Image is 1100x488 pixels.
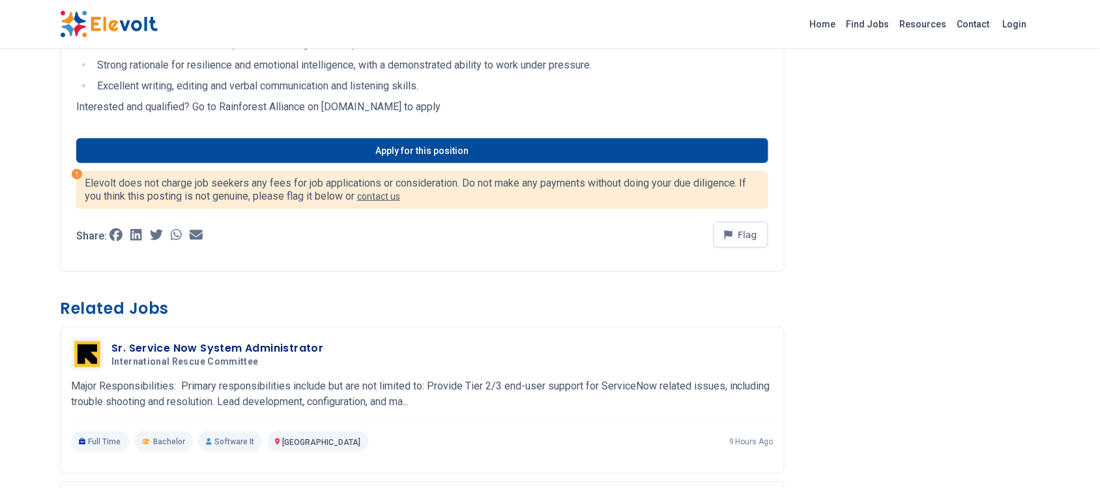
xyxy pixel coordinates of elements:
[995,11,1035,37] a: Login
[283,438,361,447] span: [GEOGRAPHIC_DATA]
[729,436,774,447] p: 9 hours ago
[805,14,841,35] a: Home
[153,436,185,447] span: Bachelor
[841,14,895,35] a: Find Jobs
[60,298,785,319] h3: Related Jobs
[71,431,129,452] p: Full Time
[76,99,768,115] p: Interested and qualified? Go to Rainforest Alliance on [DOMAIN_NAME] to apply
[76,138,768,163] a: Apply for this position
[111,356,259,368] span: International Rescue Committee
[93,57,768,73] li: Strong rationale for resilience and emotional intelligence, with a demonstrated ability to work u...
[1035,425,1100,488] iframe: Chat Widget
[952,14,995,35] a: Contact
[93,78,768,94] li: Excellent writing, editing and verbal communication and listening skills.
[895,14,952,35] a: Resources
[74,341,100,367] img: International Rescue Committee
[198,431,262,452] p: Software It
[85,177,760,203] p: Elevolt does not charge job seekers any fees for job applications or consideration. Do not make a...
[71,338,774,452] a: International Rescue CommitteeSr. Service Now System AdministratorInternational Rescue CommitteeM...
[714,222,768,248] button: Flag
[357,191,400,202] a: contact us
[111,341,323,356] h3: Sr. Service Now System Administrator
[71,378,774,410] p: Major Responsibilities: Primary responsibilities include but are not limited to: Provide Tier 2/3...
[76,231,107,241] p: Share:
[60,10,158,38] img: Elevolt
